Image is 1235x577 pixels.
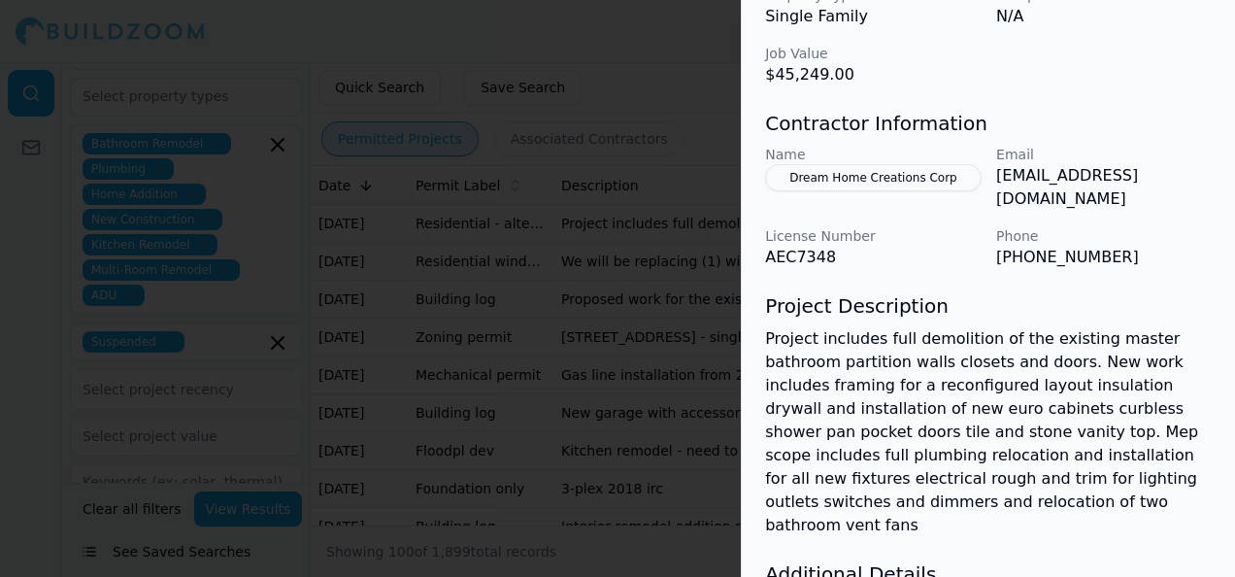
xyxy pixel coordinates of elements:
p: Email [996,145,1212,164]
p: [EMAIL_ADDRESS][DOMAIN_NAME] [996,164,1212,211]
h3: Contractor Information [765,110,1212,137]
p: Job Value [765,44,981,63]
h3: Project Description [765,292,1212,320]
button: Dream Home Creations Corp [765,164,982,191]
p: $45,249.00 [765,63,981,86]
p: Phone [996,226,1212,246]
p: AEC7348 [765,246,981,269]
p: License Number [765,226,981,246]
p: N/A [996,5,1212,28]
p: Project includes full demolition of the existing master bathroom partition walls closets and door... [765,327,1212,537]
p: Name [765,145,981,164]
p: [PHONE_NUMBER] [996,246,1212,269]
p: Single Family [765,5,981,28]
